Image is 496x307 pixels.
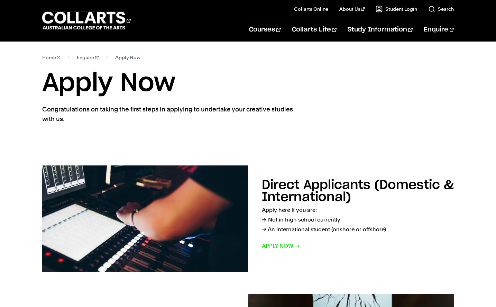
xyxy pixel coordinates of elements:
[348,18,413,41] a: Study Information
[262,241,300,251] span: Apply now
[77,53,99,62] a: Enquire
[42,11,131,30] div: Go to homepage
[42,53,61,62] a: Home
[424,18,454,41] a: Enquire
[376,6,417,12] a: Student Login
[339,6,365,12] a: About Us
[428,6,454,12] a: Search
[262,205,454,234] p: Apply here if you are: → Not in high school currently → An international student (onshore or offs...
[294,6,328,12] a: Collarts Online
[292,18,337,41] a: Collarts Life
[115,53,140,62] span: Apply Now
[42,68,454,99] h1: Apply Now
[42,165,454,272] a: Direct Applicants (Domestic & International) Apply here if you are:→ Not in high school currently...
[249,18,281,41] a: Courses
[42,105,295,124] p: Congratulations on taking the first steps in applying to undertake your creative studies with us.
[262,179,454,204] h2: Direct Applicants (Domestic & International)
